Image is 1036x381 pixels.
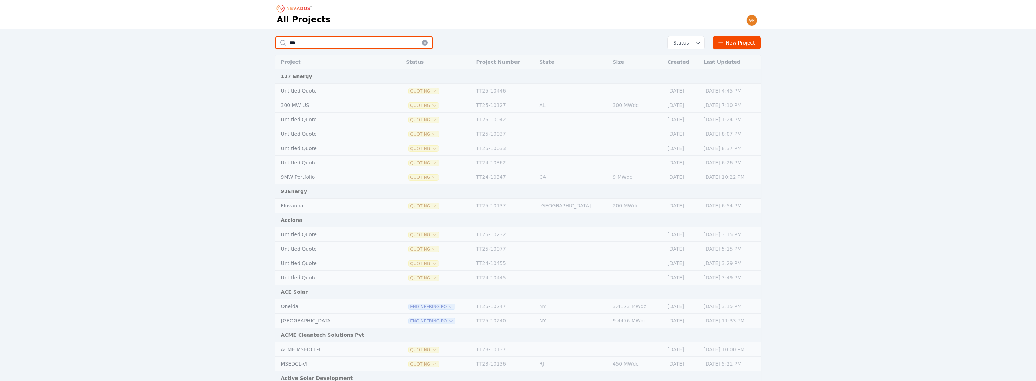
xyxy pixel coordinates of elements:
td: TT25-10247 [473,299,536,314]
button: Quoting [409,275,439,281]
td: Untitled Quote [275,141,385,156]
td: [DATE] 3:49 PM [700,271,761,285]
td: [DATE] [664,98,700,113]
button: Quoting [409,261,439,266]
td: 9.4476 MWdc [609,314,664,328]
td: Untitled Quote [275,113,385,127]
td: [DATE] 10:22 PM [700,170,761,184]
td: MSEDCL-VI [275,357,385,371]
th: Size [609,55,664,69]
td: [DATE] 8:07 PM [700,127,761,141]
span: Quoting [409,361,439,367]
td: [DATE] 4:45 PM [700,84,761,98]
td: AL [536,98,609,113]
td: [DATE] 8:37 PM [700,141,761,156]
td: [DATE] 3:15 PM [700,299,761,314]
td: [DATE] [664,357,700,371]
td: TT24-10455 [473,256,536,271]
tr: [GEOGRAPHIC_DATA]Engineering POTT25-10240NY9.4476 MWdc[DATE][DATE] 11:33 PM [275,314,761,328]
img: greg@nevados.solar [746,15,757,26]
button: Quoting [409,246,439,252]
button: Quoting [409,117,439,123]
tr: Untitled QuoteQuotingTT24-10445[DATE][DATE] 3:49 PM [275,271,761,285]
td: Untitled Quote [275,127,385,141]
button: Engineering PO [409,304,455,309]
td: NY [536,314,609,328]
td: Untitled Quote [275,256,385,271]
button: Engineering PO [409,318,455,324]
td: TT25-10137 [473,199,536,213]
tr: Untitled QuoteQuotingTT25-10042[DATE][DATE] 1:24 PM [275,113,761,127]
td: [DATE] 6:54 PM [700,199,761,213]
td: [DATE] [664,271,700,285]
td: 9 MWdc [609,170,664,184]
td: [DATE] 5:15 PM [700,242,761,256]
td: TT24-10445 [473,271,536,285]
button: Quoting [409,146,439,151]
td: [DATE] 1:24 PM [700,113,761,127]
tr: Untitled QuoteQuotingTT24-10455[DATE][DATE] 3:29 PM [275,256,761,271]
td: 3.4173 MWdc [609,299,664,314]
td: Untitled Quote [275,271,385,285]
td: TT25-10077 [473,242,536,256]
button: Quoting [409,232,439,238]
td: Fluvanna [275,199,385,213]
td: TT25-10446 [473,84,536,98]
tr: Untitled QuoteQuotingTT25-10077[DATE][DATE] 5:15 PM [275,242,761,256]
td: 300 MWdc [609,98,664,113]
td: [DATE] 3:29 PM [700,256,761,271]
td: [DATE] 7:10 PM [700,98,761,113]
td: [DATE] [664,227,700,242]
tr: Untitled QuoteQuotingTT25-10033[DATE][DATE] 8:37 PM [275,141,761,156]
tr: ACME MSEDCL-6QuotingTT23-10137[DATE][DATE] 10:00 PM [275,342,761,357]
button: Quoting [409,103,439,108]
td: Acciona [275,213,761,227]
td: Untitled Quote [275,242,385,256]
td: CA [536,170,609,184]
td: RJ [536,357,609,371]
tr: OneidaEngineering POTT25-10247NY3.4173 MWdc[DATE][DATE] 3:15 PM [275,299,761,314]
td: [DATE] [664,84,700,98]
th: State [536,55,609,69]
button: Quoting [409,203,439,209]
tr: Untitled QuoteQuotingTT25-10232[DATE][DATE] 3:15 PM [275,227,761,242]
span: Quoting [409,160,439,166]
td: Untitled Quote [275,227,385,242]
tr: MSEDCL-VIQuotingTT23-10136RJ450 MWdc[DATE][DATE] 5:21 PM [275,357,761,371]
td: [DATE] [664,170,700,184]
button: Quoting [409,347,439,353]
button: Quoting [409,131,439,137]
td: TT25-10232 [473,227,536,242]
h1: All Projects [277,14,331,25]
button: Quoting [409,175,439,180]
td: [DATE] [664,314,700,328]
tr: Untitled QuoteQuotingTT25-10037[DATE][DATE] 8:07 PM [275,127,761,141]
td: [GEOGRAPHIC_DATA] [536,199,609,213]
td: NY [536,299,609,314]
td: TT23-10136 [473,357,536,371]
td: TT23-10137 [473,342,536,357]
td: Untitled Quote [275,84,385,98]
td: [DATE] [664,156,700,170]
td: [DATE] 11:33 PM [700,314,761,328]
td: 127 Energy [275,69,761,84]
button: Quoting [409,88,439,94]
td: TT25-10033 [473,141,536,156]
tr: Untitled QuoteQuotingTT25-10446[DATE][DATE] 4:45 PM [275,84,761,98]
td: 450 MWdc [609,357,664,371]
td: 300 MW US [275,98,385,113]
td: TT25-10240 [473,314,536,328]
td: [DATE] [664,199,700,213]
th: Project Number [473,55,536,69]
td: [DATE] 10:00 PM [700,342,761,357]
nav: Breadcrumb [277,3,314,14]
